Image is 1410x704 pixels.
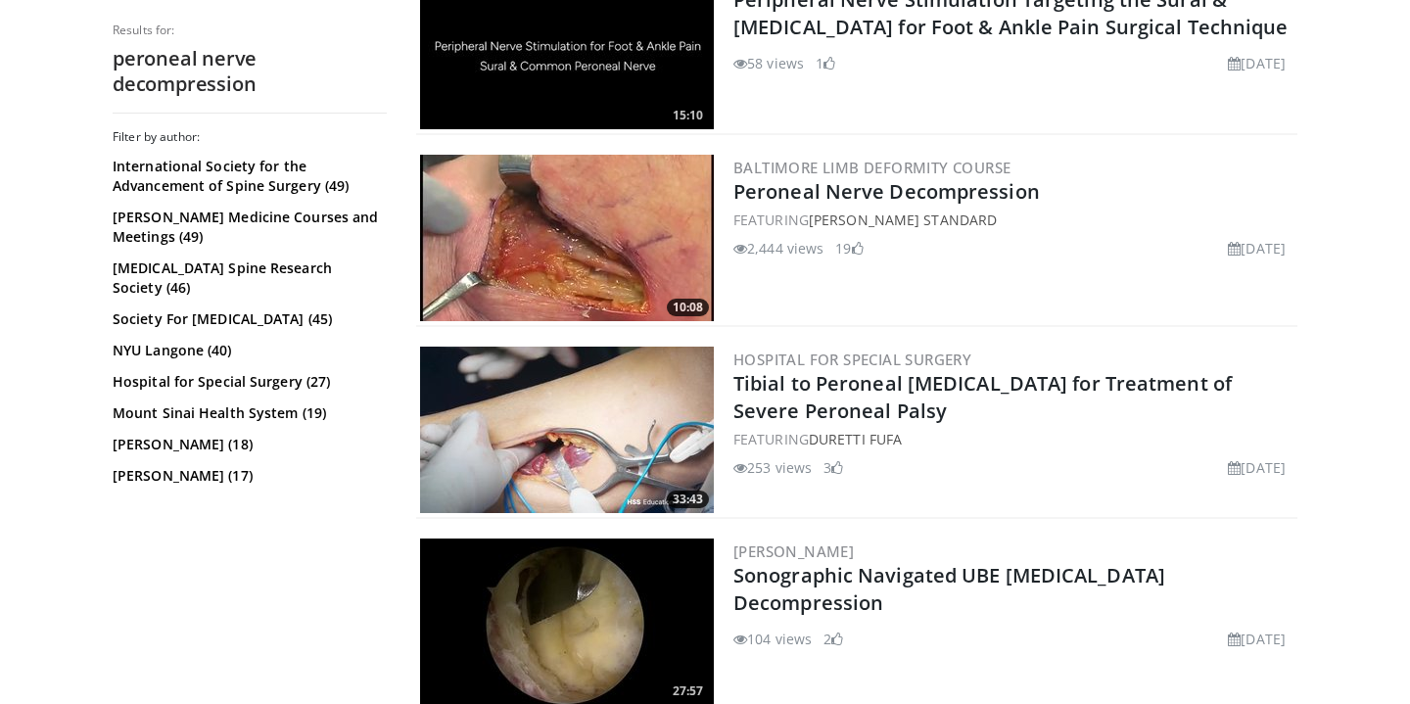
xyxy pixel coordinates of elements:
[809,430,902,448] a: Duretti Fufa
[113,466,382,486] a: [PERSON_NAME] (17)
[113,341,382,360] a: NYU Langone (40)
[1228,53,1286,73] li: [DATE]
[733,457,812,478] li: 253 views
[733,350,971,369] a: Hospital for Special Surgery
[1228,629,1286,649] li: [DATE]
[733,53,804,73] li: 58 views
[1228,457,1286,478] li: [DATE]
[835,238,863,258] li: 19
[420,155,714,321] img: 92239a9d-6796-4d3f-9040-cc9b4373ee2d.300x170_q85_crop-smart_upscale.jpg
[113,157,382,196] a: International Society for the Advancement of Spine Surgery (49)
[667,299,709,316] span: 10:08
[667,107,709,124] span: 15:10
[420,347,714,513] img: 4a3997a5-6c5a-49b3-a6e4-63fcd0a066a7.300x170_q85_crop-smart_upscale.jpg
[816,53,835,73] li: 1
[733,238,823,258] li: 2,444 views
[733,541,854,561] a: [PERSON_NAME]
[420,347,714,513] a: 33:43
[420,155,714,321] a: 10:08
[733,178,1040,205] a: Peroneal Nerve Decompression
[113,129,387,145] h3: Filter by author:
[113,435,382,454] a: [PERSON_NAME] (18)
[667,682,709,700] span: 27:57
[113,208,382,247] a: [PERSON_NAME] Medicine Courses and Meetings (49)
[733,370,1232,424] a: Tibial to Peroneal [MEDICAL_DATA] for Treatment of Severe Peroneal Palsy
[113,372,382,392] a: Hospital for Special Surgery (27)
[113,46,387,97] h2: peroneal nerve decompression
[823,629,843,649] li: 2
[733,158,1010,177] a: Baltimore Limb Deformity Course
[1228,238,1286,258] li: [DATE]
[733,429,1293,449] div: FEATURING
[733,562,1165,616] a: Sonographic Navigated UBE [MEDICAL_DATA] Decompression
[809,211,997,229] a: [PERSON_NAME] Standard
[113,403,382,423] a: Mount Sinai Health System (19)
[733,629,812,649] li: 104 views
[113,258,382,298] a: [MEDICAL_DATA] Spine Research Society (46)
[823,457,843,478] li: 3
[667,491,709,508] span: 33:43
[733,210,1293,230] div: FEATURING
[113,23,387,38] p: Results for:
[113,309,382,329] a: Society For [MEDICAL_DATA] (45)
